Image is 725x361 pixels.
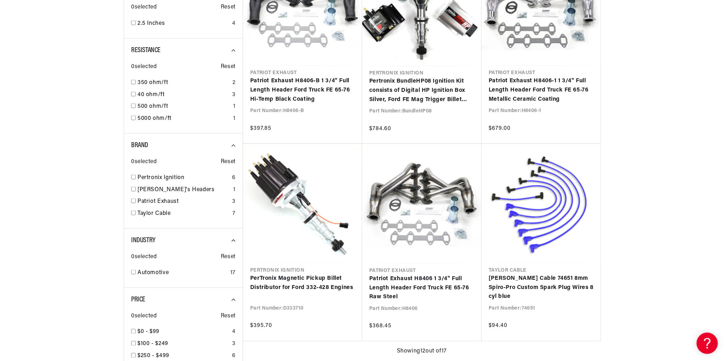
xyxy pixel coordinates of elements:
span: Brand [131,142,148,149]
a: Patriot Exhaust H8406 1 3/4" Full Length Header Ford Truck FE 65-76 Raw Steel [369,274,474,302]
span: Resistance [131,47,161,54]
div: 1 [233,102,236,111]
span: Reset [221,3,236,12]
a: Automotive [137,268,227,278]
div: 6 [232,352,236,361]
span: Reset [221,252,236,262]
a: 500 ohm/ft [137,102,230,111]
span: 0 selected [131,252,157,262]
a: 350 ohm/ft [137,78,230,88]
div: 4 [232,328,236,337]
div: 3 [232,340,236,349]
div: 2 [232,78,236,88]
div: 1 [233,114,236,123]
span: $100 - $249 [137,341,168,347]
a: [PERSON_NAME] Cable 74651 8mm Spiro-Pro Custom Spark Plug Wires 8 cyl blue [489,274,594,301]
span: Reset [221,312,236,321]
span: Industry [131,237,156,244]
span: 0 selected [131,62,157,72]
a: 5000 ohm/ft [137,114,230,123]
a: [PERSON_NAME]'s Headers [137,185,230,195]
span: Reset [221,62,236,72]
span: $250 - $499 [137,353,169,359]
span: 0 selected [131,157,157,167]
div: 4 [232,19,236,28]
span: $0 - $99 [137,329,159,335]
div: 17 [230,268,236,278]
span: 0 selected [131,3,157,12]
a: Patriot Exhaust H8406-B 1 3/4" Full Length Header Ford Truck FE 65-76 Hi-Temp Black Coating [250,77,355,104]
div: 3 [232,197,236,206]
span: Price [131,296,145,303]
a: Taylor Cable [137,209,230,218]
a: 2.5 Inches [137,19,229,28]
a: Pertronix BundleHP08 Ignition Kit consists of Digital HP Ignition Box Silver, Ford FE Mag Trigger... [369,77,474,104]
a: Patriot Exhaust H8406-1 1 3/4" Full Length Header Ford Truck FE 65-76 Metallic Ceramic Coating [489,77,594,104]
a: Patriot Exhaust [137,197,229,206]
div: 6 [232,173,236,183]
span: Showing 12 out of 17 [397,347,447,356]
a: 40 ohm/ft [137,90,229,100]
span: 0 selected [131,312,157,321]
span: Reset [221,157,236,167]
div: 1 [233,185,236,195]
div: 3 [232,90,236,100]
a: Pertronix Ignition [137,173,229,183]
div: 7 [232,209,236,218]
a: PerTronix Magnetic Pickup Billet Distributor for Ford 332-428 Engines [250,274,355,292]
